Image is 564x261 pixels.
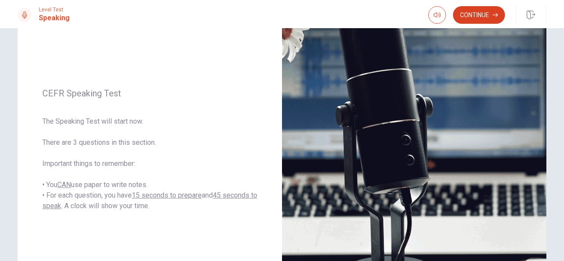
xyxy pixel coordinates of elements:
span: CEFR Speaking Test [42,88,257,99]
span: The Speaking Test will start now. There are 3 questions in this section. Important things to reme... [42,116,257,211]
h1: Speaking [39,13,70,23]
u: 15 seconds to prepare [132,191,202,199]
button: Continue [453,6,505,24]
span: Level Test [39,7,70,13]
u: CAN [57,180,71,189]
